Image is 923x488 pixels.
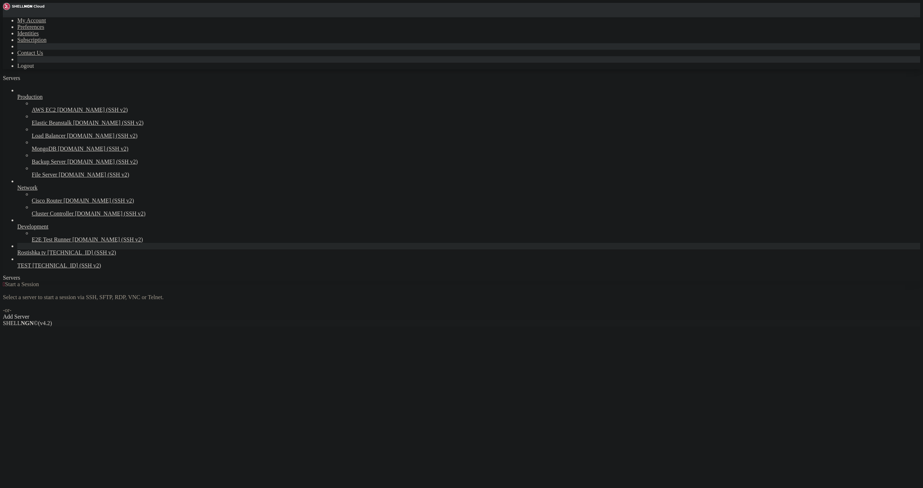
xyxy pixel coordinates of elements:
[67,133,138,139] span: [DOMAIN_NAME] (SSH v2)
[58,146,128,152] span: [DOMAIN_NAME] (SSH v2)
[32,107,920,113] a: AWS EC2 [DOMAIN_NAME] (SSH v2)
[32,133,920,139] a: Load Balancer [DOMAIN_NAME] (SSH v2)
[17,94,920,100] a: Production
[21,320,34,326] b: NGN
[32,139,920,152] li: MongoDB [DOMAIN_NAME] (SSH v2)
[17,256,920,269] li: TEST [TECHNICAL_ID] (SSH v2)
[17,185,37,191] span: Network
[32,159,66,165] span: Backup Server
[32,236,71,243] span: E2E Test Runner
[48,249,116,256] span: [TECHNICAL_ID] (SSH v2)
[17,50,43,56] a: Contact Us
[75,210,146,217] span: [DOMAIN_NAME] (SSH v2)
[3,75,20,81] span: Servers
[32,198,920,204] a: Cisco Router [DOMAIN_NAME] (SSH v2)
[17,223,48,230] span: Development
[17,63,34,69] a: Logout
[32,100,920,113] li: AWS EC2 [DOMAIN_NAME] (SSH v2)
[32,210,74,217] span: Cluster Controller
[32,133,66,139] span: Load Balancer
[3,75,49,81] a: Servers
[3,288,920,314] div: Select a server to start a session via SSH, SFTP, RDP, VNC or Telnet. -or-
[17,185,920,191] a: Network
[17,249,920,256] a: Rostishka tv [TECHNICAL_ID] (SSH v2)
[32,262,101,269] span: [TECHNICAL_ID] (SSH v2)
[67,159,138,165] span: [DOMAIN_NAME] (SSH v2)
[38,320,52,326] span: 4.2.0
[57,107,128,113] span: [DOMAIN_NAME] (SSH v2)
[32,159,920,165] a: Backup Server [DOMAIN_NAME] (SSH v2)
[63,198,134,204] span: [DOMAIN_NAME] (SSH v2)
[3,320,52,326] span: SHELL ©
[32,107,56,113] span: AWS EC2
[73,120,144,126] span: [DOMAIN_NAME] (SSH v2)
[17,178,920,217] li: Network
[17,243,920,256] li: Rostishka tv [TECHNICAL_ID] (SSH v2)
[3,281,5,287] span: 
[59,172,129,178] span: [DOMAIN_NAME] (SSH v2)
[3,275,920,281] div: Servers
[32,146,56,152] span: MongoDB
[32,230,920,243] li: E2E Test Runner [DOMAIN_NAME] (SSH v2)
[32,113,920,126] li: Elastic Beanstalk [DOMAIN_NAME] (SSH v2)
[5,281,39,287] span: Start a Session
[17,87,920,178] li: Production
[32,126,920,139] li: Load Balancer [DOMAIN_NAME] (SSH v2)
[17,24,44,30] a: Preferences
[32,236,920,243] a: E2E Test Runner [DOMAIN_NAME] (SSH v2)
[32,210,920,217] a: Cluster Controller [DOMAIN_NAME] (SSH v2)
[32,172,920,178] a: File Server [DOMAIN_NAME] (SSH v2)
[3,314,920,320] div: Add Server
[32,120,72,126] span: Elastic Beanstalk
[32,191,920,204] li: Cisco Router [DOMAIN_NAME] (SSH v2)
[32,204,920,217] li: Cluster Controller [DOMAIN_NAME] (SSH v2)
[17,30,39,36] a: Identities
[32,152,920,165] li: Backup Server [DOMAIN_NAME] (SSH v2)
[32,198,62,204] span: Cisco Router
[72,236,143,243] span: [DOMAIN_NAME] (SSH v2)
[17,217,920,243] li: Development
[17,94,43,100] span: Production
[32,165,920,178] li: File Server [DOMAIN_NAME] (SSH v2)
[17,249,46,256] span: Rostishka tv
[17,262,920,269] a: TEST [TECHNICAL_ID] (SSH v2)
[17,223,920,230] a: Development
[17,37,47,43] a: Subscription
[32,146,920,152] a: MongoDB [DOMAIN_NAME] (SSH v2)
[32,120,920,126] a: Elastic Beanstalk [DOMAIN_NAME] (SSH v2)
[3,3,44,10] img: Shellngn
[32,172,57,178] span: File Server
[17,17,46,23] a: My Account
[17,262,31,269] span: TEST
